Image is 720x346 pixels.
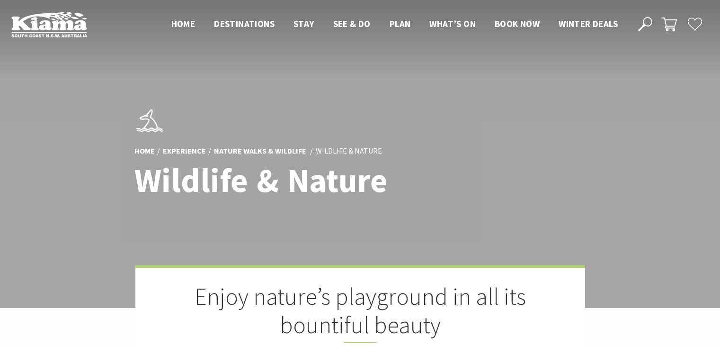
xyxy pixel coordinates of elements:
span: See & Do [333,18,371,29]
h1: Wildlife & Nature [134,162,402,199]
span: Destinations [214,18,275,29]
span: Home [171,18,196,29]
a: Experience [163,146,206,156]
span: What’s On [429,18,476,29]
a: Home [134,146,155,156]
img: Kiama Logo [11,11,87,37]
span: Plan [390,18,411,29]
span: Stay [293,18,314,29]
a: Nature Walks & Wildlife [214,146,306,156]
h2: Enjoy nature’s playground in all its bountiful beauty [183,282,538,343]
nav: Main Menu [162,17,627,32]
li: Wildlife & Nature [316,145,382,157]
span: Winter Deals [559,18,618,29]
span: Book now [495,18,540,29]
